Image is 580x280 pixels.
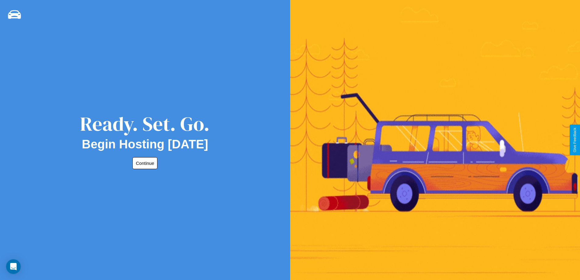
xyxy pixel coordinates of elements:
h2: Begin Hosting [DATE] [82,137,208,151]
div: Ready. Set. Go. [80,110,210,137]
button: Continue [132,157,157,169]
div: Open Intercom Messenger [6,259,21,274]
div: Give Feedback [573,128,577,152]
